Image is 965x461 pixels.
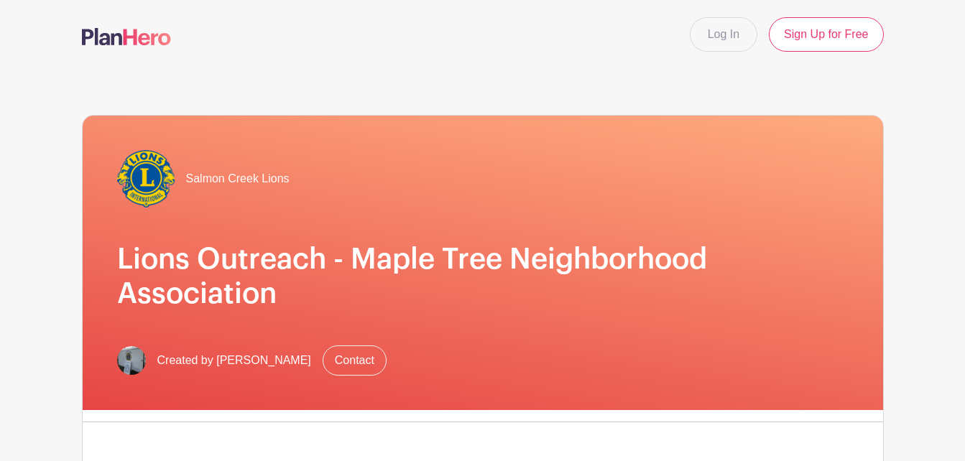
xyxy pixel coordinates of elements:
img: lionlogo400-e1522268415706.png [117,150,175,208]
a: Sign Up for Free [769,17,883,52]
img: image(4).jpg [117,346,146,375]
h1: Lions Outreach - Maple Tree Neighborhood Association [117,242,849,311]
a: Contact [323,345,387,376]
img: logo-507f7623f17ff9eddc593b1ce0a138ce2505c220e1c5a4e2b4648c50719b7d32.svg [82,28,171,45]
span: Created by [PERSON_NAME] [157,352,311,369]
a: Log In [690,17,757,52]
span: Salmon Creek Lions [186,170,290,187]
